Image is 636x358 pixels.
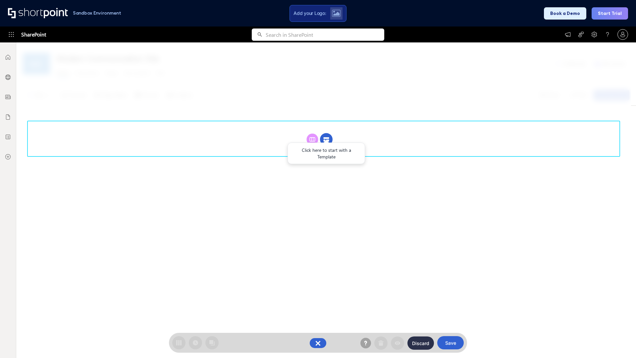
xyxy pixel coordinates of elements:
[21,27,46,42] span: SharePoint
[592,7,628,20] button: Start Trial
[293,10,326,16] span: Add your Logo:
[544,7,586,20] button: Book a Demo
[437,336,464,349] button: Save
[266,29,384,41] input: Search in SharePoint
[603,326,636,358] iframe: Chat Widget
[73,11,121,15] h1: Sandbox Environment
[407,336,434,350] button: Discard
[332,10,341,17] img: Upload logo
